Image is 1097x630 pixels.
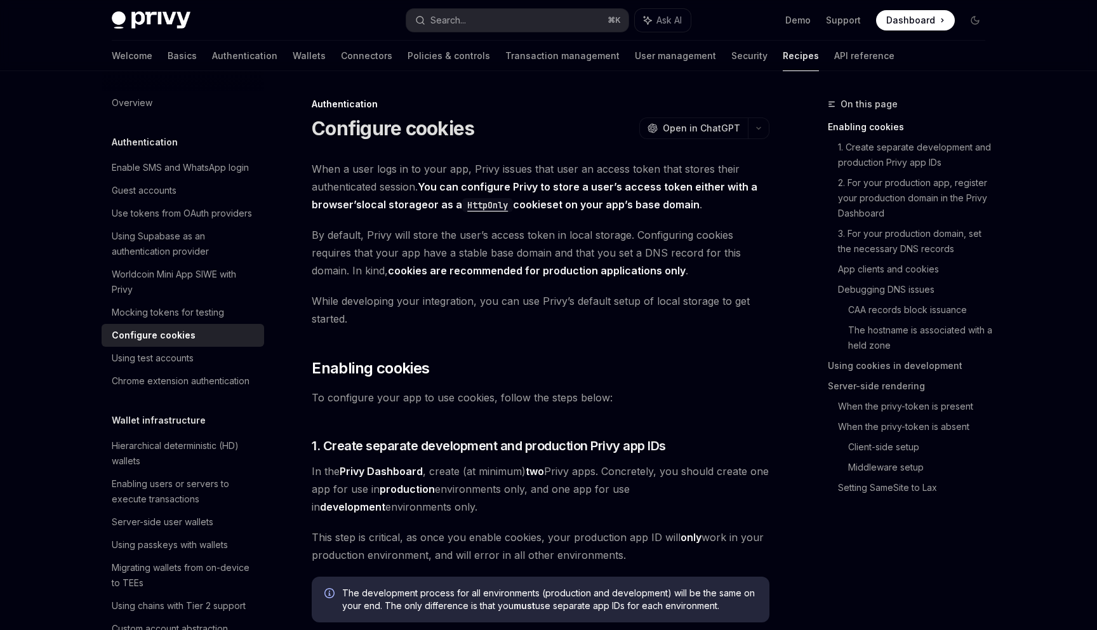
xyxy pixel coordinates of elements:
a: Using test accounts [102,347,264,370]
a: Setting SameSite to Lax [838,478,995,498]
span: 1. Create separate development and production Privy app IDs [312,437,666,455]
a: Recipes [783,41,819,71]
button: Search...⌘K [406,9,628,32]
span: While developing your integration, you can use Privy’s default setup of local storage to get star... [312,292,769,328]
a: 2. For your production app, register your production domain in the Privy Dashboard [838,173,995,224]
div: Using chains with Tier 2 support [112,598,246,613]
a: Demo [785,14,811,27]
div: Chrome extension authentication [112,373,249,389]
h5: Authentication [112,135,178,150]
a: Security [731,41,768,71]
a: Use tokens from OAuth providers [102,202,264,225]
button: Toggle dark mode [965,10,985,30]
a: Debugging DNS issues [838,279,995,300]
div: Using passkeys with wallets [112,537,228,553]
span: On this page [841,97,898,112]
a: Transaction management [505,41,620,71]
a: Mocking tokens for testing [102,301,264,324]
a: Enabling users or servers to execute transactions [102,473,264,511]
a: CAA records block issuance [848,300,995,320]
span: This step is critical, as once you enable cookies, your production app ID will work in your produ... [312,528,769,564]
a: HttpOnlycookie [462,198,547,211]
button: Open in ChatGPT [639,117,748,139]
a: Worldcoin Mini App SIWE with Privy [102,263,264,301]
a: Using passkeys with wallets [102,533,264,556]
h5: Wallet infrastructure [112,413,206,428]
span: Enabling cookies [312,358,429,379]
div: Use tokens from OAuth providers [112,206,252,221]
div: Using test accounts [112,351,194,366]
a: Migrating wallets from on-device to TEEs [102,556,264,594]
a: Enable SMS and WhatsApp login [102,156,264,179]
div: Guest accounts [112,183,176,198]
a: Middleware setup [848,457,995,478]
a: 3. For your production domain, set the necessary DNS records [838,224,995,259]
strong: development [320,500,385,513]
strong: two [526,465,544,478]
a: Guest accounts [102,179,264,202]
div: Server-side user wallets [112,514,213,530]
div: Configure cookies [112,328,196,343]
span: The development process for all environments (production and development) will be the same on you... [342,587,757,612]
span: When a user logs in to your app, Privy issues that user an access token that stores their authent... [312,160,769,213]
a: Welcome [112,41,152,71]
a: Basics [168,41,197,71]
div: Enable SMS and WhatsApp login [112,160,249,175]
span: ⌘ K [608,15,621,25]
a: API reference [834,41,894,71]
a: 1. Create separate development and production Privy app IDs [838,137,995,173]
a: Using cookies in development [828,356,995,376]
button: Ask AI [635,9,691,32]
div: Search... [430,13,466,28]
a: Server-side rendering [828,376,995,396]
a: Connectors [341,41,392,71]
a: Client-side setup [848,437,995,457]
a: User management [635,41,716,71]
strong: must [514,600,535,611]
img: dark logo [112,11,190,29]
div: Worldcoin Mini App SIWE with Privy [112,267,256,297]
h1: Configure cookies [312,117,474,140]
a: Using Supabase as an authentication provider [102,225,264,263]
a: Hierarchical deterministic (HD) wallets [102,434,264,473]
a: local storage [362,198,428,211]
span: Open in ChatGPT [663,122,740,135]
span: To configure your app to use cookies, follow the steps below: [312,389,769,406]
a: When the privy-token is present [838,396,995,417]
div: Using Supabase as an authentication provider [112,229,256,259]
div: Overview [112,95,152,111]
a: Dashboard [876,10,955,30]
a: Chrome extension authentication [102,370,264,392]
span: Dashboard [886,14,935,27]
span: In the , create (at minimum) Privy apps. Concretely, you should create one app for use in environ... [312,462,769,516]
a: Wallets [293,41,326,71]
div: Enabling users or servers to execute transactions [112,476,256,507]
span: Ask AI [656,14,682,27]
a: The hostname is associated with a held zone [848,320,995,356]
svg: Info [324,588,337,601]
a: Overview [102,91,264,114]
div: Mocking tokens for testing [112,305,224,320]
code: HttpOnly [462,198,513,212]
strong: You can configure Privy to store a user’s access token either with a browser’s or as a set on you... [312,180,757,211]
a: Policies & controls [408,41,490,71]
span: By default, Privy will store the user’s access token in local storage. Configuring cookies requir... [312,226,769,279]
a: Support [826,14,861,27]
a: App clients and cookies [838,259,995,279]
div: Hierarchical deterministic (HD) wallets [112,438,256,469]
strong: production [380,483,435,495]
a: When the privy-token is absent [838,417,995,437]
a: Authentication [212,41,277,71]
a: Configure cookies [102,324,264,347]
a: Server-side user wallets [102,511,264,533]
strong: cookies are recommended for production applications only [388,264,686,277]
strong: only [681,531,701,544]
div: Migrating wallets from on-device to TEEs [112,560,256,591]
div: Authentication [312,98,769,111]
a: Enabling cookies [828,117,995,137]
a: Privy Dashboard [340,465,423,478]
a: Using chains with Tier 2 support [102,594,264,617]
